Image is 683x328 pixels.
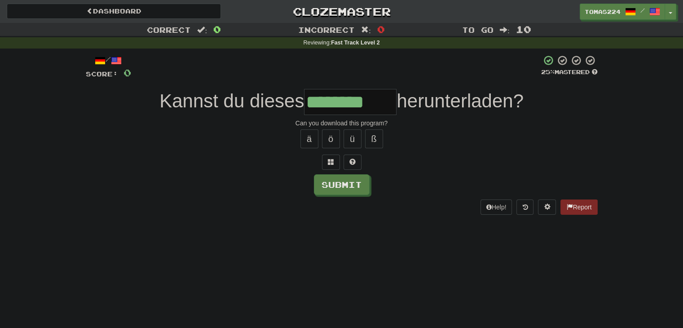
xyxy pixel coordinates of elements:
[213,24,221,35] span: 0
[159,90,304,111] span: Kannst du dieses
[640,7,645,13] span: /
[234,4,449,19] a: Clozemaster
[300,129,318,148] button: ä
[147,25,191,34] span: Correct
[344,129,361,148] button: ü
[322,155,340,170] button: Switch sentence to multiple choice alt+p
[462,25,494,34] span: To go
[585,8,621,16] span: Tomas224
[361,26,371,34] span: :
[7,4,221,19] a: Dashboard
[377,24,385,35] span: 0
[541,68,555,75] span: 25 %
[86,55,131,66] div: /
[500,26,510,34] span: :
[516,24,531,35] span: 10
[397,90,524,111] span: herunterladen?
[344,155,361,170] button: Single letter hint - you only get 1 per sentence and score half the points! alt+h
[580,4,665,20] a: Tomas224 /
[560,199,597,215] button: Report
[322,129,340,148] button: ö
[123,67,131,78] span: 0
[331,40,380,46] strong: Fast Track Level 2
[86,70,118,78] span: Score:
[86,119,598,128] div: Can you download this program?
[314,174,370,195] button: Submit
[516,199,533,215] button: Round history (alt+y)
[541,68,598,76] div: Mastered
[298,25,355,34] span: Incorrect
[365,129,383,148] button: ß
[197,26,207,34] span: :
[480,199,512,215] button: Help!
